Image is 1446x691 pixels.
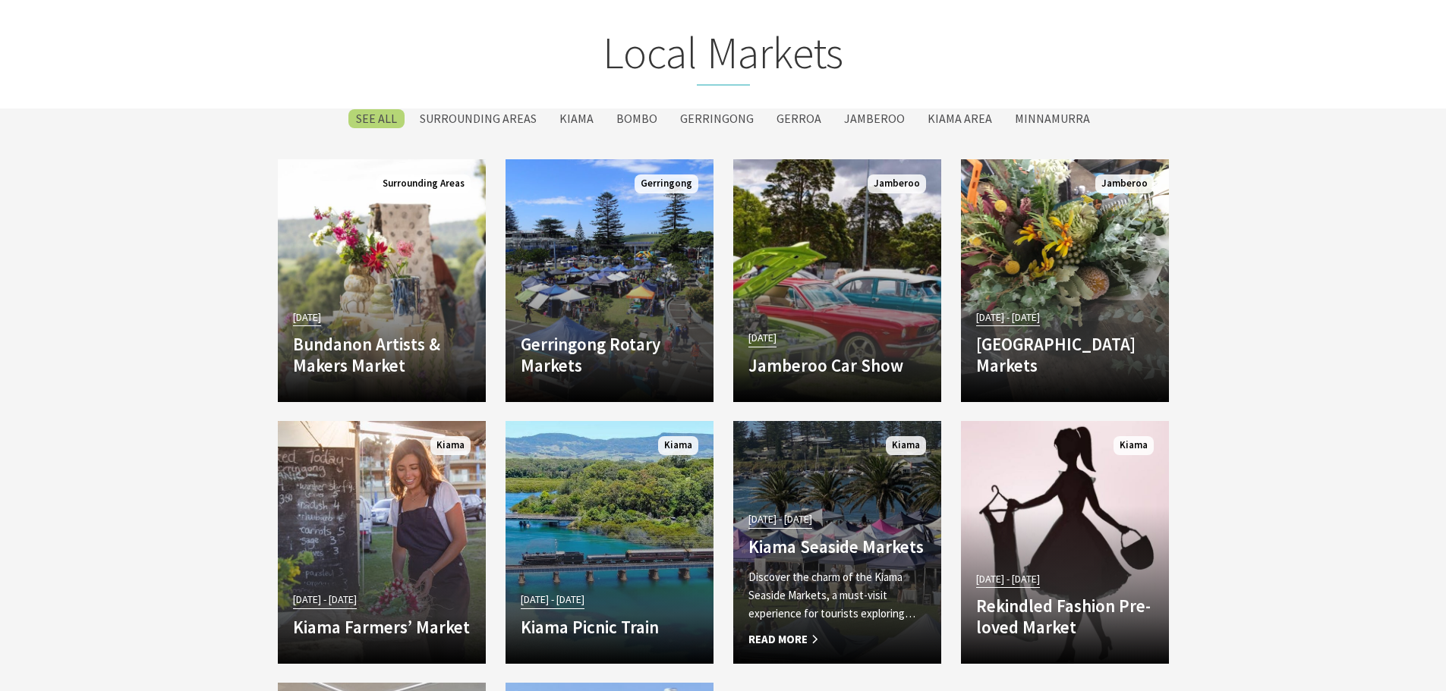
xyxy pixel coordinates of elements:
a: [DATE] Bundanon Artists & Makers Market Surrounding Areas [278,159,486,402]
h4: Kiama Farmers’ Market [293,617,471,638]
a: [DATE] - [DATE] Rekindled Fashion Pre-loved Market Kiama [961,421,1169,664]
h4: Rekindled Fashion Pre-loved Market [976,595,1154,637]
h4: Kiama Picnic Train [521,617,698,638]
a: [DATE] - [DATE] Kiama Farmers’ Market Kiama [278,421,486,664]
a: [DATE] - [DATE] [GEOGRAPHIC_DATA] Markets Jamberoo [961,159,1169,402]
span: [DATE] - [DATE] [748,510,812,528]
label: SEE All [348,109,405,128]
span: [DATE] - [DATE] [976,309,1040,326]
h4: Bundanon Artists & Makers Market [293,334,471,375]
a: [DATE] - [DATE] Kiama Picnic Train Kiama [506,421,714,664]
span: Kiama [1114,436,1154,455]
a: [DATE] - [DATE] Kiama Seaside Markets Discover the charm of the Kiama Seaside Markets, a must-vis... [733,421,941,664]
span: [DATE] [293,309,321,326]
h2: Local Markets [274,27,1173,86]
span: [DATE] - [DATE] [521,591,584,608]
label: Surrounding Areas [412,109,544,128]
span: Gerringong [635,174,698,193]
label: Minnamurra [1007,109,1098,128]
span: [DATE] [748,329,777,347]
label: Gerroa [769,109,829,128]
span: [DATE] - [DATE] [976,570,1040,588]
label: Gerringong [673,109,761,128]
label: Kiama [552,109,601,128]
span: Jamberoo [1095,174,1154,193]
a: Gerringong Rotary Markets Gerringong [506,159,714,402]
span: Surrounding Areas [376,174,471,193]
span: Kiama [430,436,471,455]
h4: Gerringong Rotary Markets [521,334,698,375]
a: [DATE] Jamberoo Car Show Jamberoo [733,159,941,402]
p: Discover the charm of the Kiama Seaside Markets, a must-visit experience for tourists exploring… [748,568,926,623]
h4: Jamberoo Car Show [748,355,926,376]
h4: Kiama Seaside Markets [748,536,926,558]
span: Kiama [886,436,926,455]
label: Jamberoo [836,109,912,128]
label: Kiama Area [920,109,1000,128]
span: Kiama [658,436,698,455]
span: [DATE] - [DATE] [293,591,357,608]
h4: [GEOGRAPHIC_DATA] Markets [976,334,1154,375]
label: Bombo [609,109,665,128]
span: Jamberoo [868,174,926,193]
span: Read More [748,630,926,649]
